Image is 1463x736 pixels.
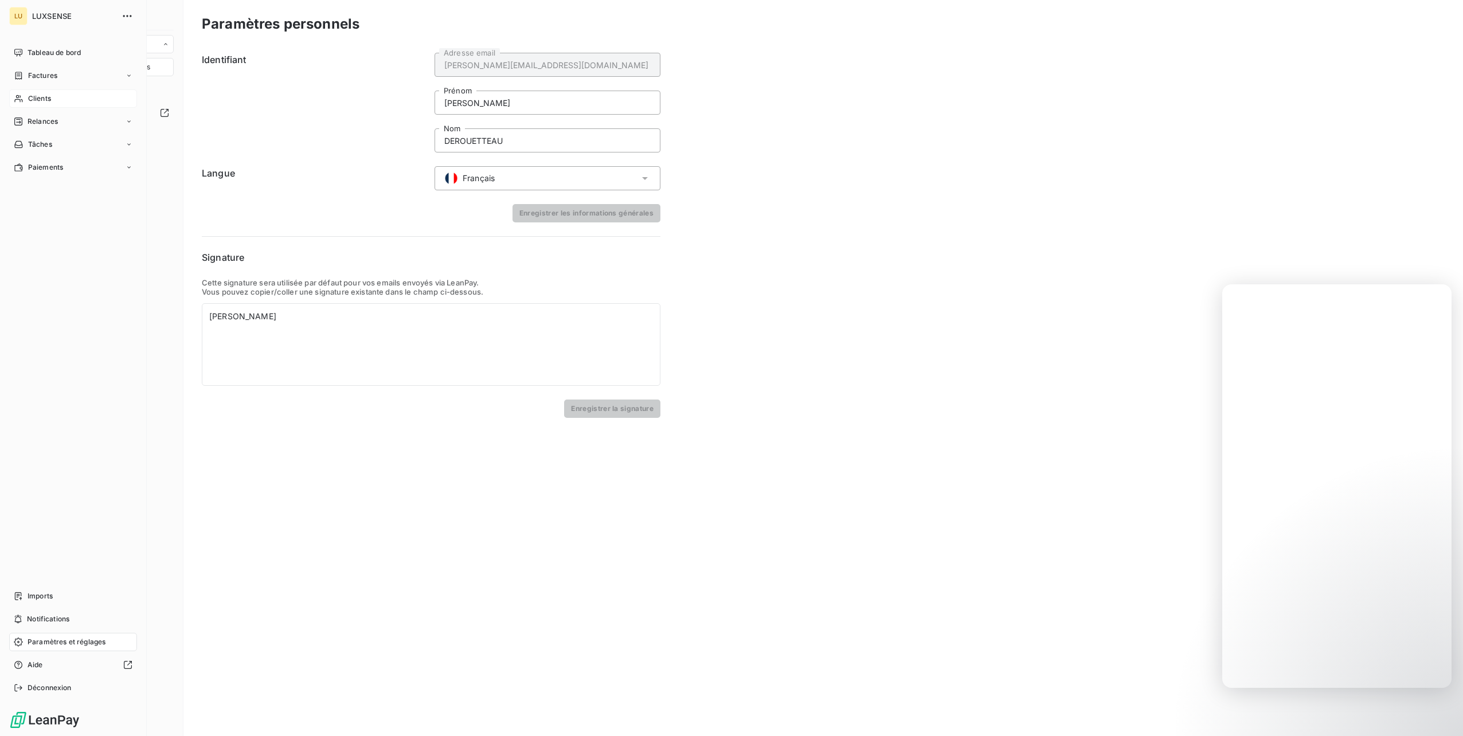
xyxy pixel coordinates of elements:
span: Paramètres et réglages [28,637,105,647]
iframe: Intercom live chat [1222,284,1452,688]
span: Clients [28,93,51,104]
span: Paiements [28,162,63,173]
input: placeholder [435,91,660,115]
button: Enregistrer la signature [564,400,660,418]
input: placeholder [435,128,660,152]
button: Enregistrer les informations générales [513,204,660,222]
span: Tableau de bord [28,48,81,58]
a: Aide [9,656,137,674]
span: LUXSENSE [32,11,115,21]
span: Déconnexion [28,683,72,693]
span: Factures [28,71,57,81]
input: placeholder [435,53,660,77]
div: [PERSON_NAME] [209,311,653,322]
span: Français [463,173,495,184]
p: Cette signature sera utilisée par défaut pour vos emails envoyés via LeanPay. [202,278,660,287]
span: Notifications [27,614,69,624]
h3: Paramètres personnels [202,14,359,34]
span: Aide [28,660,43,670]
h6: Identifiant [202,53,428,152]
iframe: Intercom live chat [1424,697,1452,725]
span: Imports [28,591,53,601]
h6: Langue [202,166,428,190]
div: LU [9,7,28,25]
h6: Signature [202,250,660,264]
span: Tâches [28,139,52,150]
img: Logo LeanPay [9,711,80,729]
p: Vous pouvez copier/coller une signature existante dans le champ ci-dessous. [202,287,660,296]
span: Relances [28,116,58,127]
